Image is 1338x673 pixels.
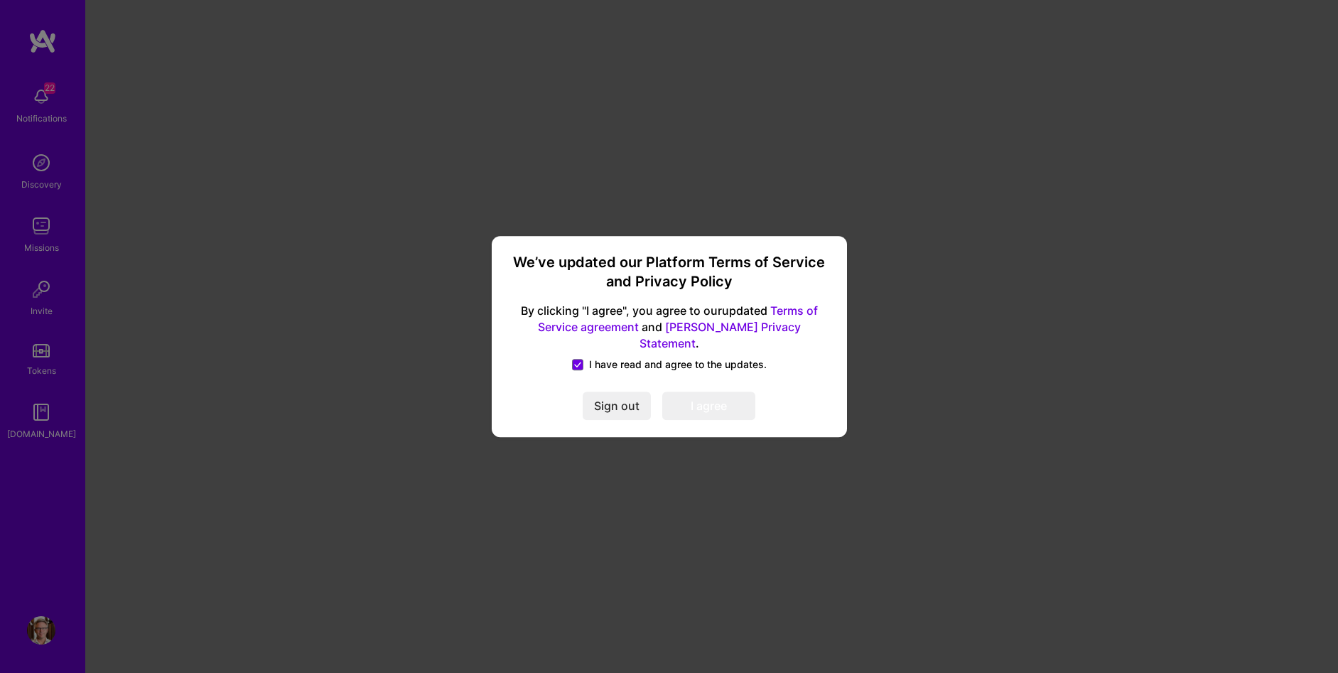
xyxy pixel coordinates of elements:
[509,303,830,352] span: By clicking "I agree", you agree to our updated and .
[583,392,651,420] button: Sign out
[640,320,801,350] a: [PERSON_NAME] Privacy Statement
[509,253,830,292] h3: We’ve updated our Platform Terms of Service and Privacy Policy
[589,357,767,372] span: I have read and agree to the updates.
[662,392,755,420] button: I agree
[538,304,818,335] a: Terms of Service agreement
